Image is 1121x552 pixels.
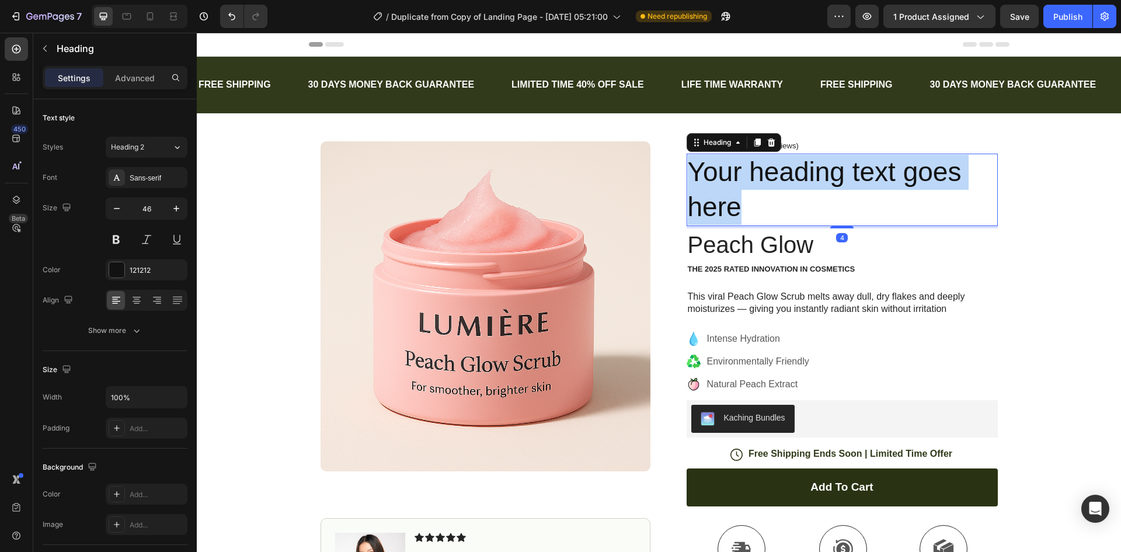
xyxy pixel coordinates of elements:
p: The 2025 Rated Innovation in Cosmetics [491,232,800,242]
div: Publish [1053,11,1082,23]
p: LIMITED TIME 40% OFF SALE [315,44,447,61]
p: Settings [58,72,90,84]
p: Your heading text goes here [491,122,800,192]
input: Auto [106,387,187,408]
h1: Peach Glow [490,196,801,228]
span: Save [1010,12,1029,22]
div: Beta [9,214,28,223]
div: Size [43,362,74,378]
button: Kaching Bundles [495,372,598,400]
div: 30 DAYS MONEY BACK GUARANTEE [732,43,901,62]
p: Advanced [115,72,155,84]
div: Show more [88,325,142,336]
div: Background [43,460,99,475]
div: 121212 [130,265,184,276]
p: Natural Peach Extract [510,345,612,359]
div: 450 [11,124,28,134]
div: Width [43,392,62,402]
button: Show more [43,320,187,341]
div: Text style [43,113,75,123]
div: Add... [130,423,184,434]
p: Free Shipping Ends Soon | Limited Time Offer [552,415,756,428]
div: Size [43,200,74,216]
div: Add... [130,520,184,530]
span: Heading 2 [111,142,144,152]
button: Save [1000,5,1039,28]
button: Publish [1043,5,1092,28]
span: Duplicate from Copy of Landing Page - [DATE] 05:21:00 [391,11,608,23]
button: 1 product assigned [883,5,995,28]
span: / [386,11,389,23]
p: This viral Peach Glow Scrub melts away dull, dry flakes and deeply moisturizes — giving you insta... [491,258,800,283]
div: Kaching Bundles [527,379,589,391]
div: LIFE TIME WARRANTY [483,43,587,62]
div: Styles [43,142,63,152]
div: Rich Text Editor. Editing area: main [490,257,801,284]
span: Need republishing [647,11,707,22]
iframe: Design area [197,33,1121,552]
img: KachingBundles.png [504,379,518,393]
p: Environmentally Friendly [510,322,612,336]
div: Image [43,519,63,530]
div: FREE SHIPPING [622,43,697,62]
div: Align [43,293,75,308]
div: Color [43,489,61,499]
div: Padding [43,423,69,433]
button: Add to cart [490,436,801,474]
div: Add... [130,489,184,500]
p: Heading [57,41,183,55]
div: 4 [639,200,651,210]
button: 7 [5,5,87,28]
span: 1 product assigned [893,11,969,23]
p: 7 [76,9,82,23]
button: Heading 2 [106,137,187,158]
div: Open Intercom Messenger [1081,495,1109,523]
div: Undo/Redo [220,5,267,28]
div: Heading [504,105,537,115]
h2: Rich Text Editor. Editing area: main [490,121,801,193]
p: Intense Hydration [510,299,612,313]
div: Sans-serif [130,173,184,183]
div: Color [43,265,61,275]
div: Font [43,172,57,183]
div: Add to cart [614,447,676,462]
